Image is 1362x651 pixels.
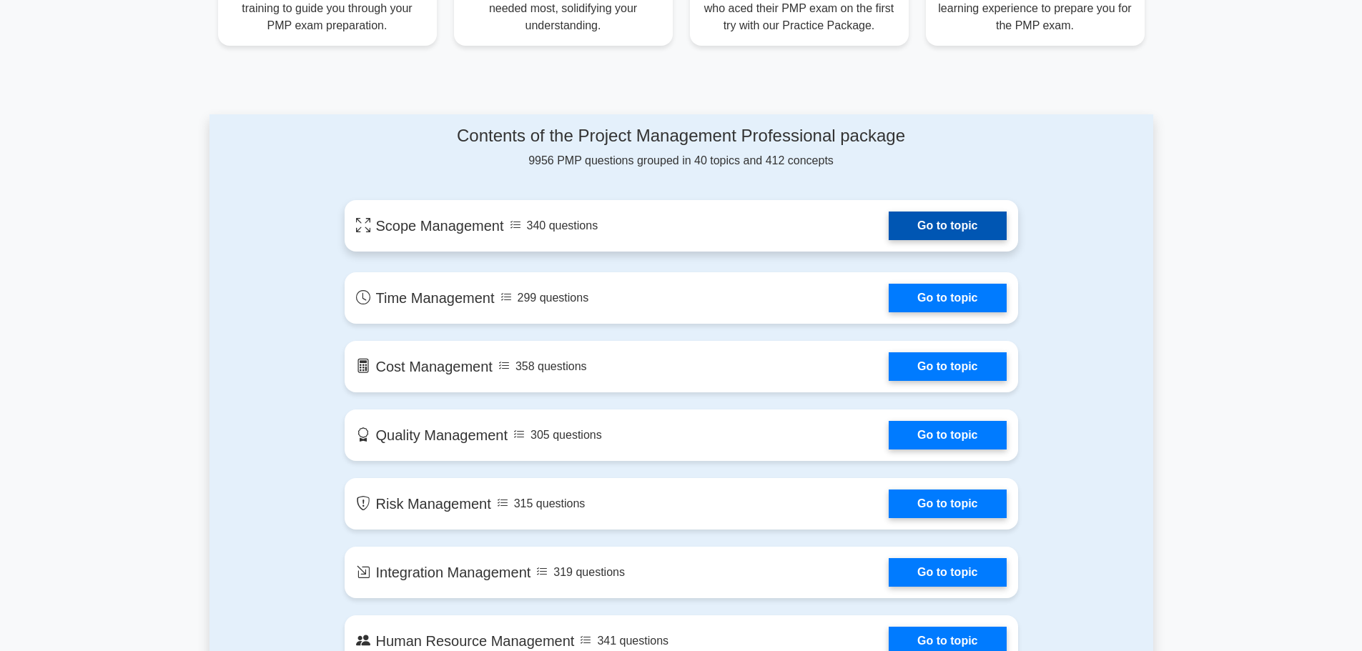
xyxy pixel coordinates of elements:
[889,558,1006,587] a: Go to topic
[345,126,1018,169] div: 9956 PMP questions grouped in 40 topics and 412 concepts
[889,421,1006,449] a: Go to topic
[889,490,1006,518] a: Go to topic
[889,212,1006,240] a: Go to topic
[345,126,1018,146] h4: Contents of the Project Management Professional package
[889,284,1006,312] a: Go to topic
[889,352,1006,381] a: Go to topic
